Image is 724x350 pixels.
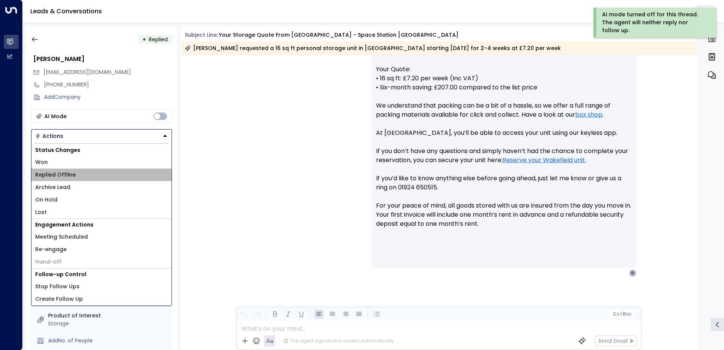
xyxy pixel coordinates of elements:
span: Stop Follow Ups [35,283,80,291]
span: Won [35,158,48,166]
span: Hand-off [35,258,61,266]
div: [PERSON_NAME] [33,55,172,64]
div: Storage [48,320,169,328]
button: Undo [239,309,248,319]
button: Cc|Bcc [610,311,634,318]
div: [PERSON_NAME] requested a 16 sq ft personal storage unit in [GEOGRAPHIC_DATA] starting [DATE] for... [185,44,561,52]
div: AI mode turned off for this thread. The agent will neither reply nor follow up. [602,11,706,34]
span: Subject Line: [185,31,218,39]
div: Button group with a nested menu [31,129,172,143]
label: Product of Interest [48,312,169,320]
h1: Follow-up Control [31,269,172,280]
span: Meeting Scheduled [35,233,88,241]
div: AddCompany [44,93,172,101]
button: Redo [252,309,262,319]
span: Re-engage [35,245,67,253]
h1: Engagement Actions [31,219,172,231]
button: Actions [31,129,172,143]
div: • [142,33,146,46]
span: Archive Lead [35,183,70,191]
div: The agent signature is added automatically [283,337,394,344]
span: Replied [149,36,168,43]
span: Replied Offline [35,171,76,179]
span: [EMAIL_ADDRESS][DOMAIN_NAME] [44,68,131,76]
div: Your storage quote from [GEOGRAPHIC_DATA] - Space Station [GEOGRAPHIC_DATA] [219,31,459,39]
a: Leads & Conversations [30,7,102,16]
div: [PHONE_NUMBER] [44,81,172,89]
div: Actions [35,133,63,139]
div: D [629,269,637,277]
div: AI Mode [44,112,67,120]
a: Reserve your Wakefield unit [502,156,585,165]
a: box shop [575,110,602,119]
span: Cc Bcc [613,311,631,317]
p: Hi [PERSON_NAME], Thank you for your interest in our Wakefield storage. Your 16 sq ft unit will b... [376,19,632,237]
span: | [620,311,622,317]
span: debeebeddoes@gmail.com [44,68,131,76]
div: AddNo. of People [48,337,169,345]
span: Create Follow Up [35,295,83,303]
span: Lost [35,208,47,216]
h1: Status Changes [31,144,172,156]
span: On Hold [35,196,58,204]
